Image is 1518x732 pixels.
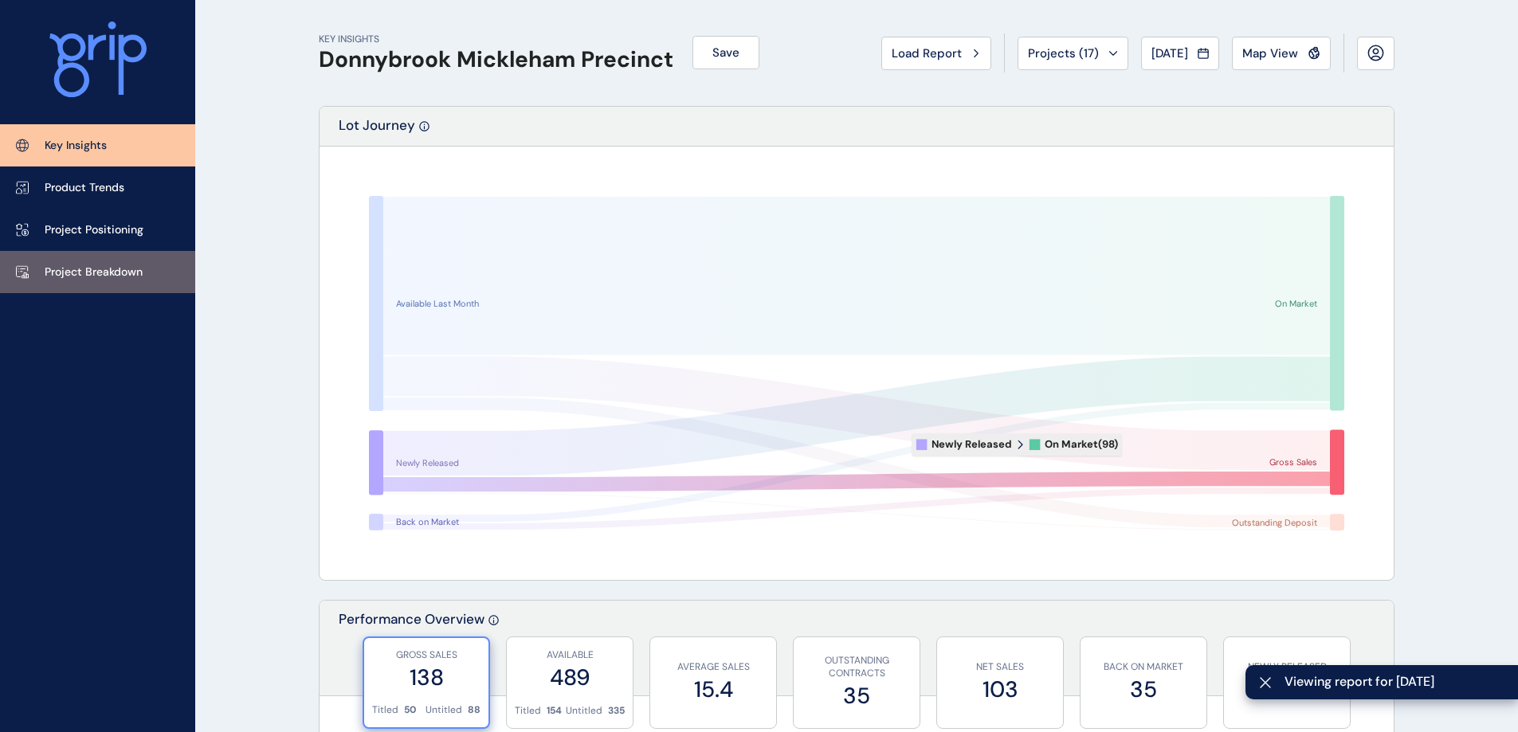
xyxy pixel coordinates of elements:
label: 137 [1232,674,1342,705]
span: Load Report [892,45,962,61]
p: Key Insights [45,138,107,154]
p: 154 [547,704,562,718]
label: 138 [372,662,481,693]
p: 335 [608,704,625,718]
label: 489 [515,662,625,693]
button: Map View [1232,37,1331,70]
button: Save [692,36,759,69]
p: KEY INSIGHTS [319,33,673,46]
p: AVAILABLE [515,648,625,662]
label: 35 [802,680,912,711]
p: NET SALES [945,660,1055,674]
p: Untitled [566,704,602,718]
label: 103 [945,674,1055,705]
p: Lot Journey [339,116,415,146]
p: BACK ON MARKET [1088,660,1198,674]
span: Map View [1242,45,1298,61]
p: NEWLY RELEASED [1232,660,1342,674]
h1: Donnybrook Mickleham Precinct [319,46,673,73]
p: Titled [515,704,541,718]
p: Performance Overview [339,610,484,695]
p: Product Trends [45,180,124,196]
button: Load Report [881,37,991,70]
p: Titled [372,703,398,717]
p: AVERAGE SALES [658,660,768,674]
button: [DATE] [1141,37,1219,70]
p: Project Positioning [45,222,143,238]
span: Save [712,45,739,61]
label: 35 [1088,674,1198,705]
p: Untitled [426,703,462,717]
p: 50 [404,703,416,717]
p: 88 [468,703,481,717]
p: Project Breakdown [45,264,143,280]
p: OUTSTANDING CONTRACTS [802,654,912,681]
span: Projects ( 17 ) [1028,45,1099,61]
span: Viewing report for [DATE] [1285,673,1505,691]
p: GROSS SALES [372,648,481,662]
button: Projects (17) [1018,37,1128,70]
span: [DATE] [1151,45,1188,61]
label: 15.4 [658,674,768,705]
